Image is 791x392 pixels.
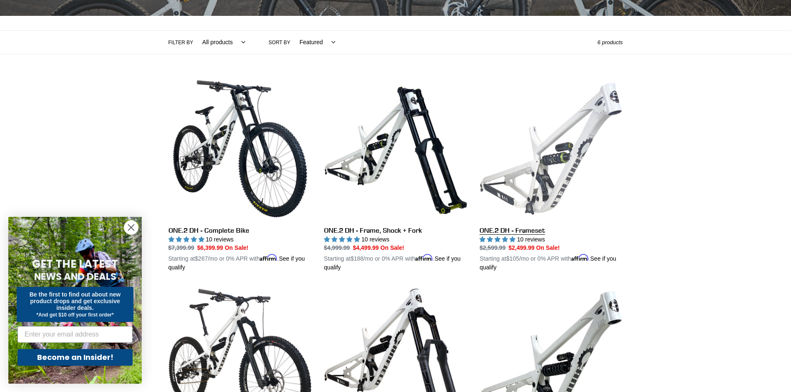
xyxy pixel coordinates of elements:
[34,270,116,283] span: NEWS AND DEALS
[124,220,138,235] button: Close dialog
[18,349,133,366] button: Become an Insider!
[32,256,118,271] span: GET THE LATEST
[18,326,133,343] input: Enter your email address
[269,39,290,46] label: Sort by
[168,39,193,46] label: Filter by
[36,312,113,318] span: *And get $10 off your first order*
[30,291,121,311] span: Be the first to find out about new product drops and get exclusive insider deals.
[598,39,623,45] span: 6 products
